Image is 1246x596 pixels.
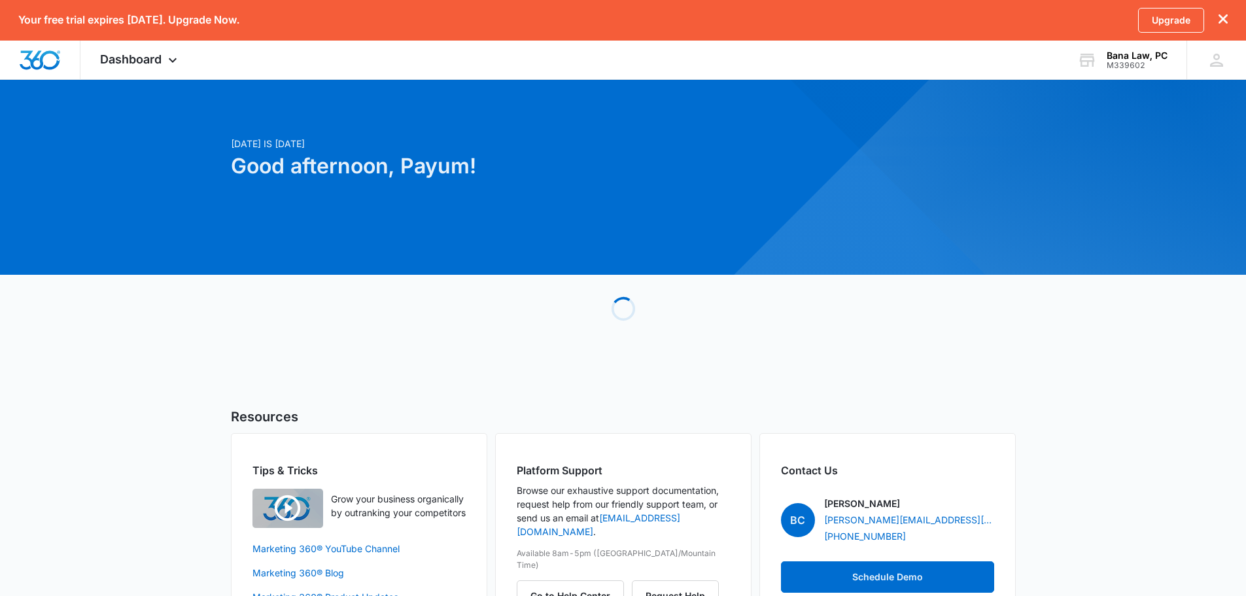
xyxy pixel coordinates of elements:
[252,463,466,478] h2: Tips & Tricks
[1107,50,1168,61] div: account name
[252,489,323,528] img: Quick Overview Video
[1219,14,1228,26] button: dismiss this dialog
[1138,8,1204,33] a: Upgrade
[517,483,730,538] p: Browse our exhaustive support documentation, request help from our friendly support team, or send...
[231,137,749,150] p: [DATE] is [DATE]
[18,14,239,26] p: Your free trial expires [DATE]. Upgrade Now.
[252,542,466,555] a: Marketing 360® YouTube Channel
[517,548,730,571] p: Available 8am-5pm ([GEOGRAPHIC_DATA]/Mountain Time)
[781,463,994,478] h2: Contact Us
[331,492,466,519] p: Grow your business organically by outranking your competitors
[80,41,200,79] div: Dashboard
[100,52,162,66] span: Dashboard
[824,497,900,510] p: [PERSON_NAME]
[781,561,994,593] button: Schedule Demo
[231,407,1016,427] h5: Resources
[1107,61,1168,70] div: account id
[781,503,815,537] span: BC
[252,566,466,580] a: Marketing 360® Blog
[824,513,994,527] a: [PERSON_NAME][EMAIL_ADDRESS][PERSON_NAME][DOMAIN_NAME]
[824,529,906,543] a: [PHONE_NUMBER]
[231,150,749,182] h1: Good afternoon, Payum!
[517,463,730,478] h2: Platform Support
